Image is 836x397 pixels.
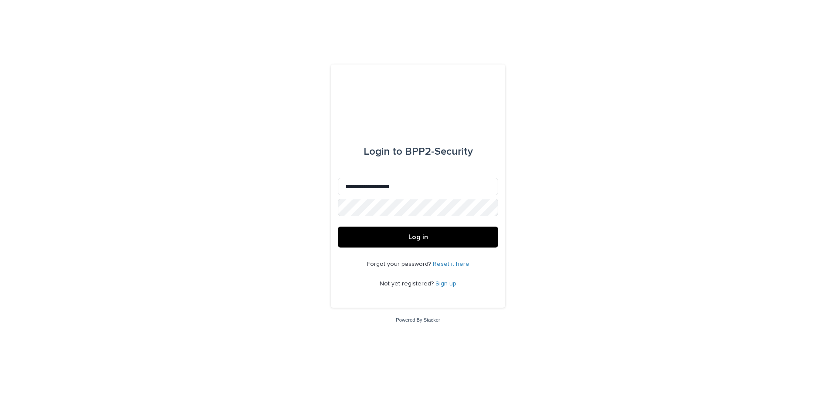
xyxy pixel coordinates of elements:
[364,139,473,164] div: BPP2-Security
[338,227,498,248] button: Log in
[364,146,402,157] span: Login to
[367,261,433,267] span: Forgot your password?
[380,281,435,287] span: Not yet registered?
[433,261,469,267] a: Reset it here
[399,85,438,112] img: dwgmcNfxSF6WIOOXiGgu
[435,281,456,287] a: Sign up
[408,234,428,241] span: Log in
[396,317,440,322] a: Powered By Stacker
